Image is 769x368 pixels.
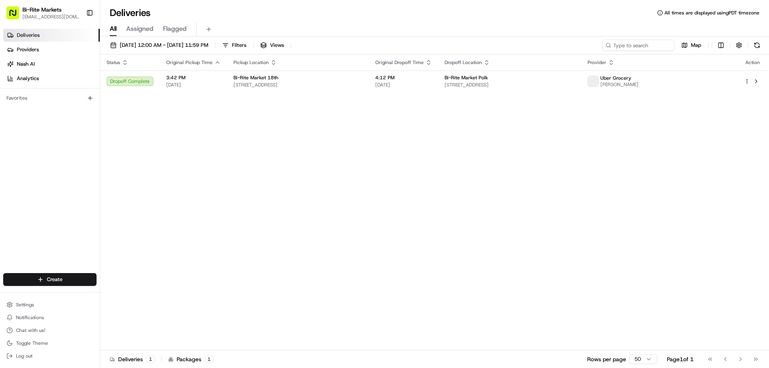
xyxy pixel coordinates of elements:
[600,75,631,81] span: Uber Grocery
[234,82,362,88] span: [STREET_ADDRESS]
[445,82,575,88] span: [STREET_ADDRESS]
[445,74,488,81] span: Bi-Rite Market Polk
[16,302,34,308] span: Settings
[3,43,100,56] a: Providers
[107,59,120,66] span: Status
[375,82,432,88] span: [DATE]
[3,312,97,323] button: Notifications
[17,32,40,39] span: Deliveries
[120,42,208,49] span: [DATE] 12:00 AM - [DATE] 11:59 PM
[168,355,213,363] div: Packages
[270,42,284,49] span: Views
[667,355,694,363] div: Page 1 of 1
[600,81,638,88] span: [PERSON_NAME]
[3,29,100,42] a: Deliveries
[47,276,62,283] span: Create
[3,273,97,286] button: Create
[234,74,278,81] span: Bi-Rite Market 18th
[375,74,432,81] span: 4:12 PM
[16,327,45,334] span: Chat with us!
[219,40,250,51] button: Filters
[587,355,626,363] p: Rows per page
[3,58,100,70] a: Nash AI
[664,10,759,16] span: All times are displayed using PDT timezone
[22,14,80,20] button: [EMAIL_ADDRESS][DOMAIN_NAME]
[3,92,97,105] div: Favorites
[691,42,701,49] span: Map
[375,59,424,66] span: Original Dropoff Time
[257,40,288,51] button: Views
[445,59,482,66] span: Dropoff Location
[126,24,153,34] span: Assigned
[205,356,213,363] div: 1
[16,353,32,359] span: Log out
[751,40,763,51] button: Refresh
[166,74,221,81] span: 3:42 PM
[110,355,155,363] div: Deliveries
[166,82,221,88] span: [DATE]
[3,325,97,336] button: Chat with us!
[234,59,269,66] span: Pickup Location
[232,42,246,49] span: Filters
[17,75,39,82] span: Analytics
[588,59,606,66] span: Provider
[110,24,117,34] span: All
[602,40,674,51] input: Type to search
[3,72,100,85] a: Analytics
[744,59,761,66] div: Action
[110,6,151,19] h1: Deliveries
[678,40,705,51] button: Map
[3,350,97,362] button: Log out
[16,340,48,346] span: Toggle Theme
[3,299,97,310] button: Settings
[17,60,35,68] span: Nash AI
[3,3,83,22] button: Bi-Rite Markets[EMAIL_ADDRESS][DOMAIN_NAME]
[22,6,62,14] button: Bi-Rite Markets
[107,40,212,51] button: [DATE] 12:00 AM - [DATE] 11:59 PM
[146,356,155,363] div: 1
[166,59,213,66] span: Original Pickup Time
[3,338,97,349] button: Toggle Theme
[17,46,39,53] span: Providers
[16,314,44,321] span: Notifications
[163,24,187,34] span: Flagged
